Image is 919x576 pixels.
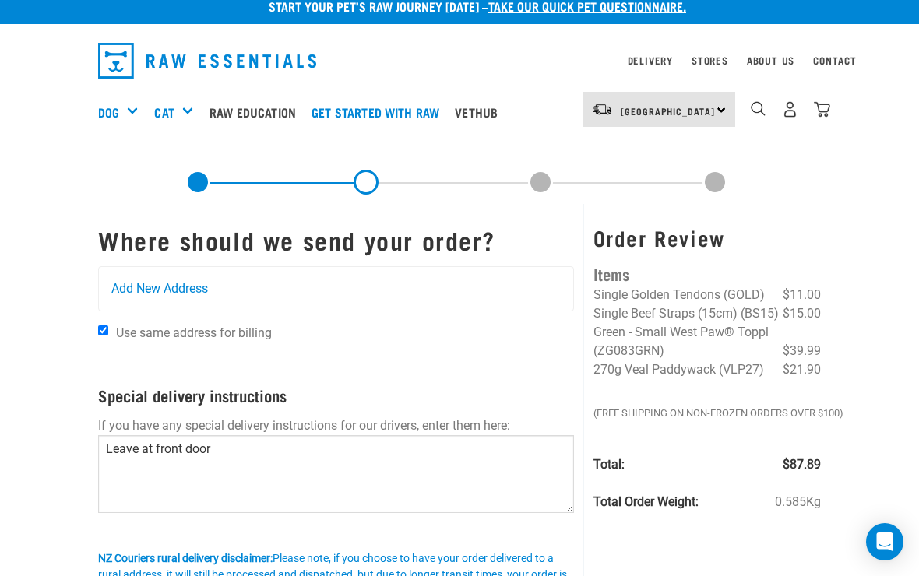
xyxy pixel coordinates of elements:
span: 270g Veal Paddywack (VLP27) [593,362,764,377]
img: home-icon@2x.png [814,101,830,118]
input: Use same address for billing [98,325,108,335]
img: home-icon-1@2x.png [751,101,766,116]
a: Cat [154,103,174,121]
span: $87.89 [783,455,821,474]
span: $21.90 [783,360,821,379]
h4: Special delivery instructions [98,386,574,404]
strong: Total: [593,457,625,472]
a: Dog [98,103,119,121]
a: take our quick pet questionnaire. [488,2,686,9]
span: $15.00 [783,304,821,323]
span: 0.585Kg [775,493,821,511]
a: Stores [692,58,728,63]
nav: dropdown navigation [86,37,833,85]
img: Raw Essentials Logo [98,43,316,79]
strong: Total Order Weight: [593,494,699,509]
p: If you have any special delivery instructions for our drivers, enter them here: [98,416,574,435]
a: About Us [747,58,794,63]
span: $39.99 [783,342,821,360]
span: [GEOGRAPHIC_DATA] [621,108,715,114]
img: user.png [782,101,798,118]
a: Get started with Raw [308,81,451,143]
h3: Order Review [593,226,821,250]
a: Delivery [628,58,673,63]
a: Contact [813,58,857,63]
span: Add New Address [111,279,208,298]
div: Open Intercom Messenger [866,523,903,560]
a: Raw Education [206,81,308,143]
span: Green - Small West Paw® Toppl (ZG083GRN) [593,325,769,358]
span: Use same address for billing [116,325,272,340]
a: Add New Address [99,267,573,311]
img: van-moving.png [592,103,613,117]
span: Single Beef Straps (15cm) (BS15) [593,306,779,321]
span: $11.00 [783,286,821,304]
span: Single Golden Tendons (GOLD) [593,287,765,302]
h4: Items [593,262,821,286]
h1: Where should we send your order? [98,226,574,254]
b: NZ Couriers rural delivery disclaimer: [98,552,273,564]
a: Vethub [451,81,509,143]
